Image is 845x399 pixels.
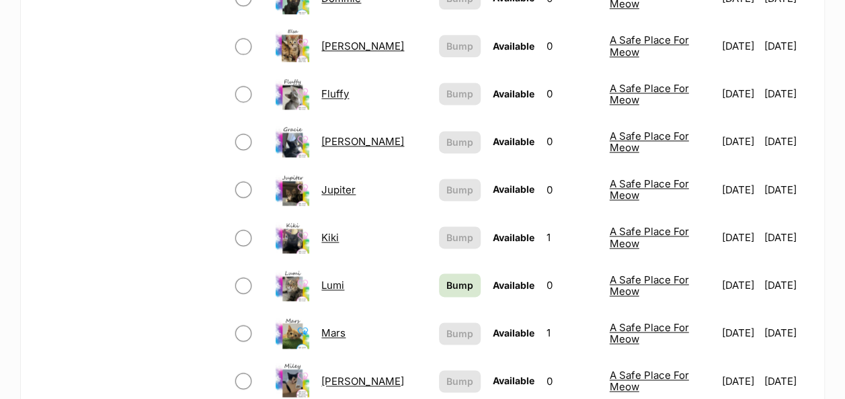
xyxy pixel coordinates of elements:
[493,327,534,339] span: Available
[439,83,481,105] button: Bump
[321,40,404,52] a: [PERSON_NAME]
[764,310,809,356] td: [DATE]
[493,40,534,52] span: Available
[610,321,689,345] a: A Safe Place For Meow
[610,82,689,106] a: A Safe Place For Meow
[764,71,809,117] td: [DATE]
[764,214,809,261] td: [DATE]
[610,177,689,202] a: A Safe Place For Meow
[610,130,689,154] a: A Safe Place For Meow
[446,278,473,292] span: Bump
[321,375,404,388] a: [PERSON_NAME]
[446,326,473,341] span: Bump
[493,375,534,386] span: Available
[493,88,534,99] span: Available
[439,179,481,201] button: Bump
[717,71,762,117] td: [DATE]
[439,322,481,345] button: Bump
[439,131,481,153] button: Bump
[541,118,603,165] td: 0
[541,71,603,117] td: 0
[321,231,339,244] a: Kiki
[764,167,809,213] td: [DATE]
[541,310,603,356] td: 1
[446,183,473,197] span: Bump
[541,214,603,261] td: 1
[439,370,481,392] button: Bump
[446,87,473,101] span: Bump
[764,118,809,165] td: [DATE]
[321,135,404,148] a: [PERSON_NAME]
[446,135,473,149] span: Bump
[493,279,534,291] span: Available
[446,374,473,388] span: Bump
[717,214,762,261] td: [DATE]
[610,273,689,298] a: A Safe Place For Meow
[321,326,346,339] a: Mars
[764,23,809,69] td: [DATE]
[717,23,762,69] td: [DATE]
[541,167,603,213] td: 0
[717,118,762,165] td: [DATE]
[717,167,762,213] td: [DATE]
[321,183,356,196] a: Jupiter
[541,23,603,69] td: 0
[439,273,481,297] a: Bump
[321,87,349,100] a: Fluffy
[321,279,344,292] a: Lumi
[446,39,473,53] span: Bump
[717,262,762,308] td: [DATE]
[610,369,689,393] a: A Safe Place For Meow
[439,226,481,249] button: Bump
[610,34,689,58] a: A Safe Place For Meow
[493,136,534,147] span: Available
[446,230,473,245] span: Bump
[717,310,762,356] td: [DATE]
[764,262,809,308] td: [DATE]
[610,225,689,249] a: A Safe Place For Meow
[493,232,534,243] span: Available
[541,262,603,308] td: 0
[493,183,534,195] span: Available
[439,35,481,57] button: Bump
